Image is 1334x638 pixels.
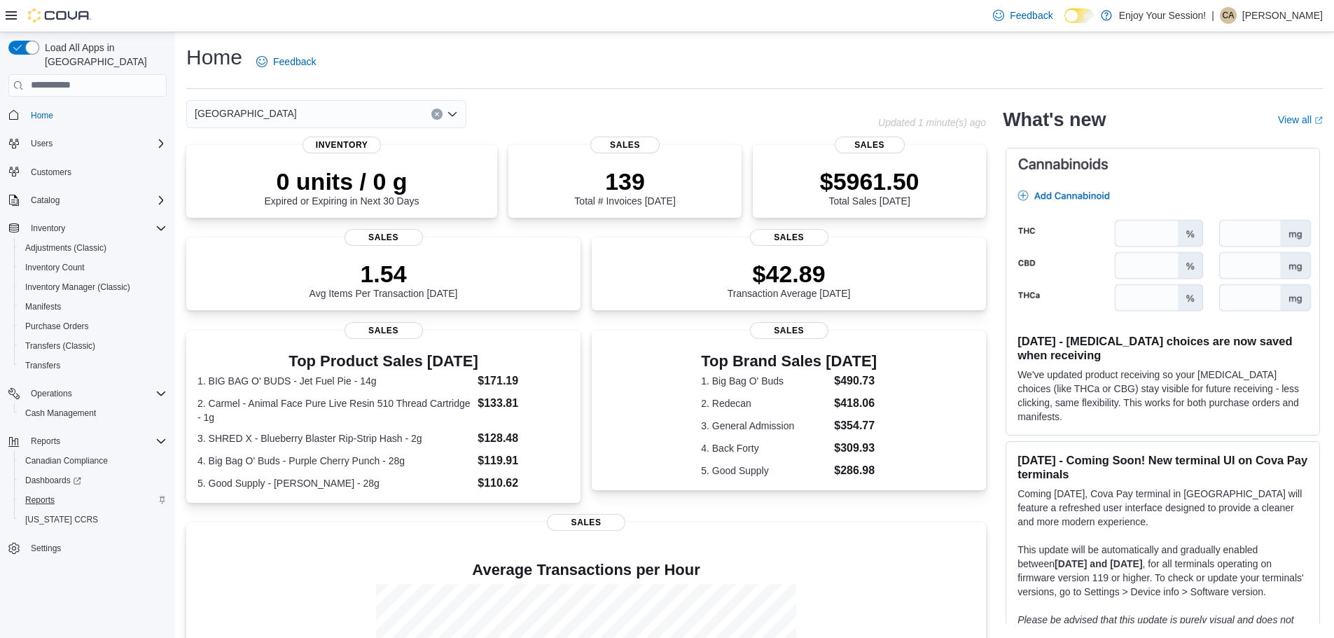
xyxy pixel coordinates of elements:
input: Dark Mode [1064,8,1094,23]
span: Purchase Orders [20,318,167,335]
span: Inventory [303,137,381,153]
span: [GEOGRAPHIC_DATA] [195,105,297,122]
button: Manifests [14,297,172,317]
a: Inventory Count [20,259,90,276]
dd: $110.62 [478,475,569,492]
span: Feedback [1010,8,1052,22]
span: CA [1223,7,1235,24]
span: Purchase Orders [25,321,89,332]
a: Canadian Compliance [20,452,113,469]
strong: [DATE] and [DATE] [1055,558,1142,569]
span: Sales [750,229,828,246]
button: Reports [3,431,172,451]
button: Inventory [25,220,71,237]
dd: $490.73 [834,373,877,389]
svg: External link [1314,116,1323,125]
h3: Top Brand Sales [DATE] [701,353,877,370]
span: Inventory Manager (Classic) [20,279,167,296]
button: Cash Management [14,403,172,423]
button: Catalog [3,190,172,210]
span: Feedback [273,55,316,69]
span: Inventory Manager (Classic) [25,282,130,293]
div: Avg Items Per Transaction [DATE] [310,260,458,299]
p: | [1211,7,1214,24]
span: Transfers (Classic) [20,338,167,354]
dd: $418.06 [834,395,877,412]
span: Transfers [25,360,60,371]
p: $42.89 [728,260,851,288]
span: Adjustments (Classic) [25,242,106,254]
dd: $354.77 [834,417,877,434]
button: Inventory Count [14,258,172,277]
div: Carrie Anderson [1220,7,1237,24]
span: Settings [31,543,61,554]
span: Reports [25,494,55,506]
span: Sales [750,322,828,339]
a: Feedback [987,1,1058,29]
h3: Top Product Sales [DATE] [197,353,569,370]
button: Purchase Orders [14,317,172,336]
span: Manifests [20,298,167,315]
span: Canadian Compliance [20,452,167,469]
button: Users [25,135,58,152]
p: 0 units / 0 g [265,167,419,195]
dt: 5. Good Supply [701,464,828,478]
button: Operations [3,384,172,403]
a: Settings [25,540,67,557]
a: Dashboards [14,471,172,490]
dd: $171.19 [478,373,569,389]
dd: $309.93 [834,440,877,457]
span: Canadian Compliance [25,455,108,466]
a: Dashboards [20,472,87,489]
p: This update will be automatically and gradually enabled between , for all terminals operating on ... [1017,543,1308,599]
button: Catalog [25,192,65,209]
dt: 1. Big Bag O' Buds [701,374,828,388]
dt: 2. Carmel - Animal Face Pure Live Resin 510 Thread Cartridge - 1g [197,396,472,424]
dt: 5. Good Supply - [PERSON_NAME] - 28g [197,476,472,490]
span: Washington CCRS [20,511,167,528]
span: Sales [590,137,660,153]
button: Clear input [431,109,443,120]
a: [US_STATE] CCRS [20,511,104,528]
span: Cash Management [25,408,96,419]
span: Customers [31,167,71,178]
span: Dashboards [20,472,167,489]
h2: What's new [1003,109,1106,131]
h3: [DATE] - [MEDICAL_DATA] choices are now saved when receiving [1017,334,1308,362]
span: Settings [25,539,167,557]
button: Reports [14,490,172,510]
dt: 2. Redecan [701,396,828,410]
button: Settings [3,538,172,558]
div: Total Sales [DATE] [820,167,919,207]
p: 139 [574,167,675,195]
span: Home [31,110,53,121]
dd: $128.48 [478,430,569,447]
span: Sales [547,514,625,531]
span: Reports [31,436,60,447]
span: Inventory [25,220,167,237]
p: Coming [DATE], Cova Pay terminal in [GEOGRAPHIC_DATA] will feature a refreshed user interface des... [1017,487,1308,529]
p: [PERSON_NAME] [1242,7,1323,24]
button: Canadian Compliance [14,451,172,471]
a: View allExternal link [1278,114,1323,125]
button: [US_STATE] CCRS [14,510,172,529]
dd: $286.98 [834,462,877,479]
span: Cash Management [20,405,167,422]
a: Cash Management [20,405,102,422]
button: Inventory Manager (Classic) [14,277,172,297]
button: Inventory [3,219,172,238]
span: Catalog [31,195,60,206]
span: Adjustments (Classic) [20,240,167,256]
span: Catalog [25,192,167,209]
p: Enjoy Your Session! [1119,7,1207,24]
a: Feedback [251,48,321,76]
span: Sales [345,229,423,246]
a: Manifests [20,298,67,315]
button: Adjustments (Classic) [14,238,172,258]
span: Users [25,135,167,152]
span: Sales [345,322,423,339]
span: Inventory Count [20,259,167,276]
a: Transfers (Classic) [20,338,101,354]
button: Operations [25,385,78,402]
span: Manifests [25,301,61,312]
